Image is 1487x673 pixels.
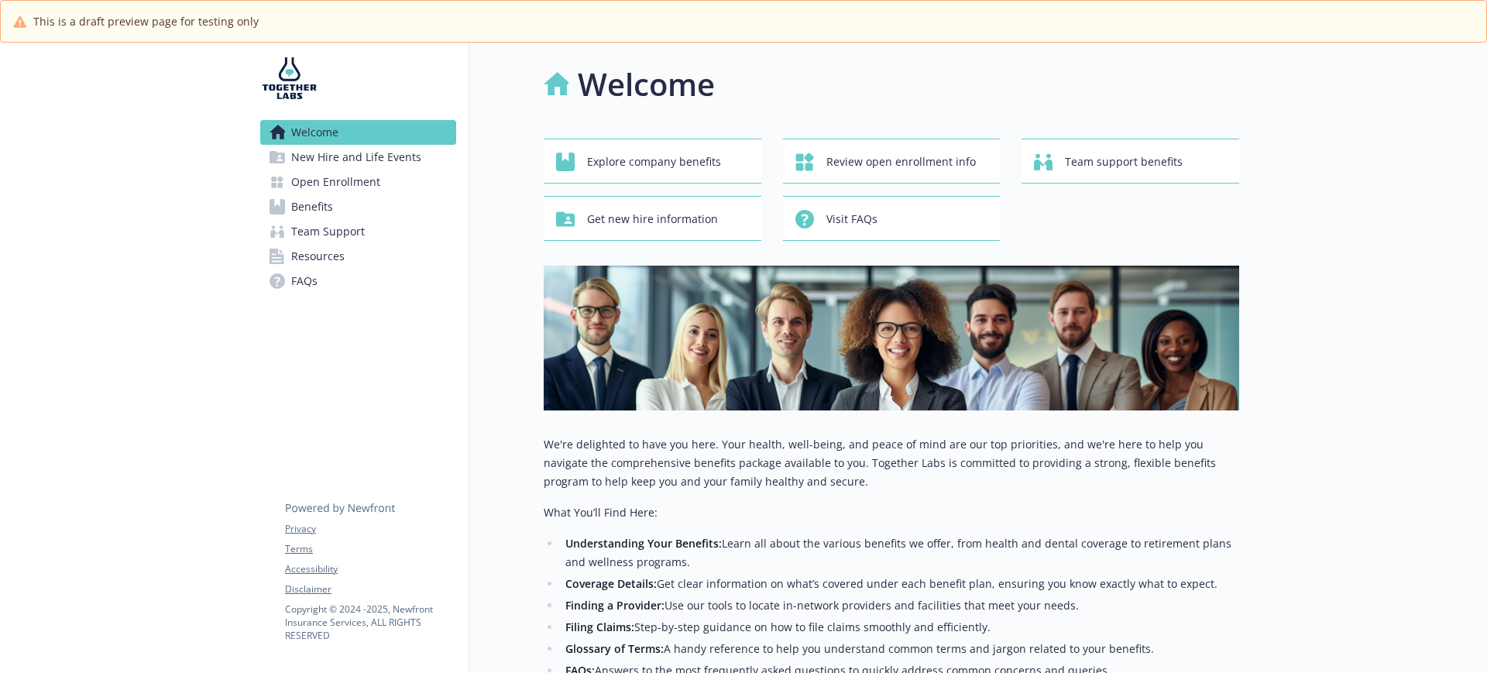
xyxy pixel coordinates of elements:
span: FAQs [291,269,318,294]
li: Learn all about the various benefits we offer, from health and dental coverage to retirement plan... [561,534,1239,572]
a: Resources [260,244,456,269]
button: Get new hire information [544,196,761,241]
a: New Hire and Life Events [260,145,456,170]
button: Visit FAQs [783,196,1001,241]
p: We're delighted to have you here. Your health, well-being, and peace of mind are our top prioriti... [544,435,1239,491]
span: Get new hire information [587,204,718,234]
a: Welcome [260,120,456,145]
span: New Hire and Life Events [291,145,421,170]
strong: Finding a Provider: [565,598,665,613]
img: overview page banner [544,266,1239,410]
span: Explore company benefits [587,147,721,177]
h1: Welcome [578,61,715,108]
span: Benefits [291,194,333,219]
span: Team support benefits [1065,147,1183,177]
a: Privacy [285,522,455,536]
span: Visit FAQs [826,204,877,234]
a: Team Support [260,219,456,244]
a: FAQs [260,269,456,294]
strong: Coverage Details: [565,576,657,591]
li: Get clear information on what’s covered under each benefit plan, ensuring you know exactly what t... [561,575,1239,593]
span: Welcome [291,120,338,145]
button: Review open enrollment info [783,139,1001,184]
a: Accessibility [285,562,455,576]
a: Benefits [260,194,456,219]
button: Team support benefits [1022,139,1239,184]
span: Resources [291,244,345,269]
p: What You’ll Find Here: [544,503,1239,522]
span: Open Enrollment [291,170,380,194]
span: This is a draft preview page for testing only [33,13,259,29]
strong: Glossary of Terms: [565,641,664,656]
p: Copyright © 2024 - 2025 , Newfront Insurance Services, ALL RIGHTS RESERVED [285,603,455,642]
button: Explore company benefits [544,139,761,184]
span: Review open enrollment info [826,147,976,177]
li: Use our tools to locate in-network providers and facilities that meet your needs. [561,596,1239,615]
li: A handy reference to help you understand common terms and jargon related to your benefits. [561,640,1239,658]
a: Disclaimer [285,582,455,596]
span: Team Support [291,219,365,244]
a: Terms [285,542,455,556]
a: Open Enrollment [260,170,456,194]
strong: Understanding Your Benefits: [565,536,722,551]
li: Step-by-step guidance on how to file claims smoothly and efficiently. [561,618,1239,637]
strong: Filing Claims: [565,620,634,634]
